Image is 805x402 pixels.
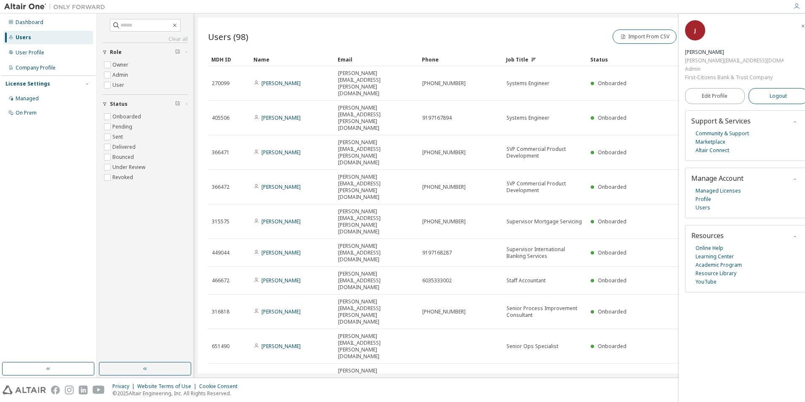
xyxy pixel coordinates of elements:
[696,252,734,261] a: Learning Center
[422,249,452,256] span: 9197168287
[51,386,60,394] img: facebook.svg
[212,80,229,87] span: 270099
[506,305,583,319] span: Senior Process Improvement Consultant
[422,277,452,284] span: 6035333002
[696,187,741,195] a: Managed Licenses
[685,88,745,104] a: Edit Profile
[212,308,229,315] span: 316818
[212,184,229,190] span: 366472
[338,70,415,97] span: [PERSON_NAME][EMAIL_ADDRESS][PERSON_NAME][DOMAIN_NAME]
[691,231,724,240] span: Resources
[691,174,744,183] span: Manage Account
[338,298,415,325] span: [PERSON_NAME][EMAIL_ADDRESS][PERSON_NAME][DOMAIN_NAME]
[3,386,46,394] img: altair_logo.svg
[16,34,31,41] div: Users
[696,269,736,278] a: Resource Library
[16,64,56,71] div: Company Profile
[685,56,784,65] div: [PERSON_NAME][EMAIL_ADDRESS][DOMAIN_NAME]
[208,31,248,43] span: Users (98)
[338,333,415,360] span: [PERSON_NAME][EMAIL_ADDRESS][PERSON_NAME][DOMAIN_NAME]
[691,116,751,126] span: Support & Services
[422,308,466,315] span: [PHONE_NUMBER]
[112,80,126,90] label: User
[137,383,199,390] div: Website Terms of Use
[613,29,677,44] button: Import From CSV
[598,277,626,284] span: Onboarded
[506,343,558,350] span: Senior Ops Specialist
[102,43,188,62] button: Role
[102,95,188,113] button: Status
[506,246,583,260] span: Supervisor International Banking Services
[338,208,415,235] span: [PERSON_NAME][EMAIL_ADDRESS][PERSON_NAME][DOMAIN_NAME]
[112,132,125,142] label: Sent
[112,383,137,390] div: Privacy
[212,149,229,156] span: 366471
[112,60,130,70] label: Owner
[338,367,415,394] span: [PERSON_NAME][EMAIL_ADDRESS][PERSON_NAME][DOMAIN_NAME]
[422,115,452,121] span: 9197167894
[598,149,626,156] span: Onboarded
[16,110,37,116] div: On Prem
[694,27,696,34] span: J
[696,204,710,212] a: Users
[212,343,229,350] span: 651490
[261,80,301,87] a: [PERSON_NAME]
[112,162,147,172] label: Under Review
[261,149,301,156] a: [PERSON_NAME]
[598,343,626,350] span: Onboarded
[212,249,229,256] span: 449044
[338,174,415,201] span: [PERSON_NAME][EMAIL_ADDRESS][PERSON_NAME][DOMAIN_NAME]
[685,48,784,56] div: John Koger Jr.
[261,277,301,284] a: [PERSON_NAME]
[112,142,137,152] label: Delivered
[422,184,466,190] span: [PHONE_NUMBER]
[338,271,415,291] span: [PERSON_NAME][EMAIL_ADDRESS][DOMAIN_NAME]
[102,36,188,43] a: Clear all
[211,53,247,66] div: MDH ID
[422,149,466,156] span: [PHONE_NUMBER]
[506,180,583,194] span: SVP Commercial Product Development
[338,105,415,131] span: [PERSON_NAME][EMAIL_ADDRESS][PERSON_NAME][DOMAIN_NAME]
[112,390,243,397] p: © 2025 Altair Engineering, Inc. All Rights Reserved.
[4,3,109,11] img: Altair One
[93,386,105,394] img: youtube.svg
[112,122,134,132] label: Pending
[16,49,44,56] div: User Profile
[598,183,626,190] span: Onboarded
[261,183,301,190] a: [PERSON_NAME]
[598,218,626,225] span: Onboarded
[506,53,584,66] div: Job Title
[261,218,301,225] a: [PERSON_NAME]
[598,308,626,315] span: Onboarded
[338,53,415,66] div: Email
[212,115,229,121] span: 405506
[112,112,143,122] label: Onboarded
[175,101,180,107] span: Clear filter
[696,146,729,155] a: Altair Connect
[16,19,43,26] div: Dashboard
[422,53,499,66] div: Phone
[598,80,626,87] span: Onboarded
[112,172,135,182] label: Revoked
[685,73,784,82] div: First-Citizens Bank & Trust Company
[696,244,723,252] a: Online Help
[261,249,301,256] a: [PERSON_NAME]
[422,218,466,225] span: [PHONE_NUMBER]
[79,386,88,394] img: linkedin.svg
[506,115,549,121] span: Systems Engineer
[696,195,711,204] a: Profile
[16,95,39,102] div: Managed
[112,152,136,162] label: Bounced
[212,218,229,225] span: 315575
[506,146,583,159] span: SVP Commercial Product Development
[175,49,180,56] span: Clear filter
[696,138,725,146] a: Marketplace
[696,129,749,138] a: Community & Support
[506,277,546,284] span: Staff Accountant
[506,80,549,87] span: Systems Engineer
[253,53,331,66] div: Name
[199,383,243,390] div: Cookie Consent
[261,114,301,121] a: [PERSON_NAME]
[65,386,74,394] img: instagram.svg
[696,278,717,286] a: YouTube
